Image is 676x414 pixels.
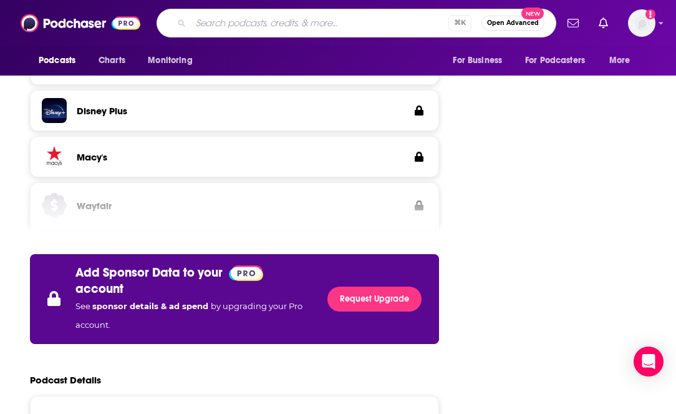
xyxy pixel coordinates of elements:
button: Show profile menu [628,9,655,37]
div: Open Intercom Messenger [634,347,664,377]
a: Show notifications dropdown [594,12,613,34]
input: Search podcasts, credits, & more... [191,13,448,33]
img: User Profile [628,9,655,37]
button: open menu [444,49,518,72]
h3: Disney Plus [77,105,127,117]
span: ⌘ K [448,15,471,31]
div: Search podcasts, credits, & more... [157,9,556,37]
span: More [609,52,630,69]
img: Podchaser Pro [229,265,263,281]
a: Charts [90,49,133,72]
span: Open Advanced [487,20,539,26]
span: For Business [453,52,502,69]
span: Logged in as alignPR [628,9,655,37]
span: sponsor details & ad spend [92,301,211,311]
span: Monitoring [148,52,192,69]
button: Open AdvancedNew [481,16,544,31]
span: New [521,7,544,19]
span: For Podcasters [525,52,585,69]
img: Disney Plus logo [42,98,67,123]
span: Charts [99,52,125,69]
p: See by upgrading your Pro account. [75,297,312,334]
button: open menu [30,49,92,72]
img: Podchaser - Follow, Share and Rate Podcasts [21,11,140,35]
button: open menu [139,49,208,72]
button: open menu [601,49,646,72]
span: Podcasts [39,52,75,69]
button: open menu [517,49,603,72]
svg: Add a profile image [645,9,655,19]
img: Macy's logo [42,144,67,169]
h2: Podcast Details [30,374,101,386]
a: Show notifications dropdown [563,12,584,34]
h3: Macy's [77,151,107,163]
p: account [75,281,123,297]
p: Add Sponsor Data to your [75,265,223,280]
a: Pro website [229,264,263,280]
a: Request Upgrade [327,287,422,312]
